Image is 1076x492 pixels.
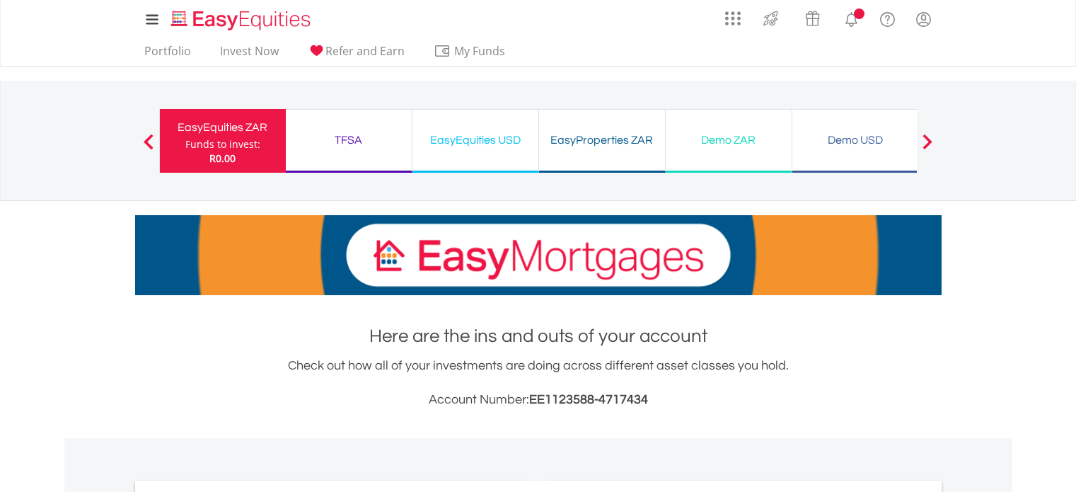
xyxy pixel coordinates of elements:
img: EasyEquities_Logo.png [168,8,316,32]
h1: Here are the ins and outs of your account [135,324,942,349]
img: vouchers-v2.svg [801,7,824,30]
div: Demo ZAR [674,130,783,150]
img: EasyMortage Promotion Banner [135,215,942,295]
a: Portfolio [139,44,197,66]
div: EasyEquities USD [421,130,530,150]
div: TFSA [294,130,403,150]
a: My Profile [906,4,942,35]
div: Demo USD [801,130,910,150]
a: Refer and Earn [302,44,410,66]
span: Refer and Earn [325,43,405,59]
div: Check out how all of your investments are doing across different asset classes you hold. [135,356,942,410]
a: FAQ's and Support [869,4,906,32]
span: R0.00 [209,151,236,165]
h3: Account Number: [135,390,942,410]
div: EasyProperties ZAR [548,130,656,150]
span: My Funds [434,42,526,60]
img: grid-menu-icon.svg [725,11,741,26]
a: AppsGrid [716,4,750,26]
a: Invest Now [214,44,284,66]
div: Funds to invest: [185,137,260,151]
a: Notifications [833,4,869,32]
img: thrive-v2.svg [759,7,782,30]
span: EE1123588-4717434 [529,393,648,406]
a: Home page [166,4,316,32]
a: Vouchers [792,4,833,30]
button: Next [913,141,942,155]
div: EasyEquities ZAR [168,118,277,137]
button: Previous [134,141,163,155]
